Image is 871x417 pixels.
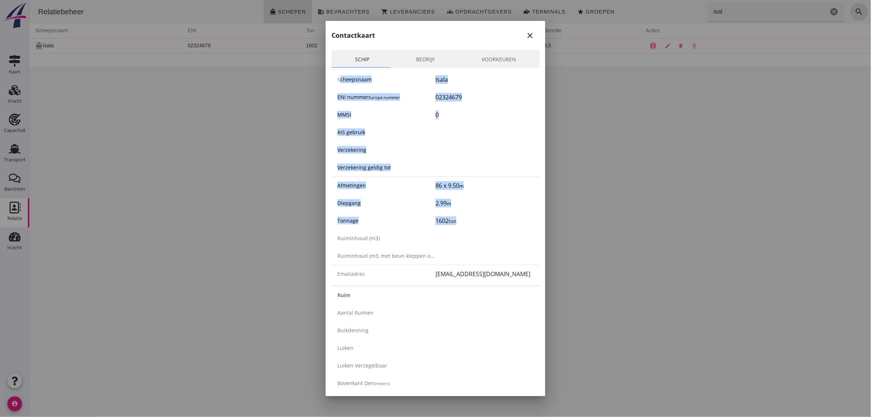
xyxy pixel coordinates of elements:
[6,42,14,50] i: directions_boat
[289,8,295,15] i: business
[415,38,509,53] td: 86
[548,8,555,15] i: star
[337,164,435,171] div: Verzekering geldig tot
[509,38,611,53] td: 9,5
[337,182,435,189] div: Afmetingen
[337,327,368,334] span: Buikdenning
[240,8,247,15] i: directions_boat
[826,7,834,16] i: search
[459,183,464,189] small: m
[435,181,534,190] div: 86 x 9.50
[435,110,534,119] div: 0
[271,23,351,38] th: ton
[337,309,374,316] span: Aantal ruimen
[248,9,277,15] span: Schepen
[337,199,435,207] div: Diepgang
[458,50,540,68] a: Voorkeuren
[447,200,451,207] small: m
[503,9,537,15] span: Terminals
[435,75,534,84] div: Isala
[620,43,627,49] i: contacts
[435,216,534,225] div: 1602
[393,50,458,68] a: Bedrijf
[352,8,359,15] i: shopping_cart
[331,50,393,68] a: Schip
[435,199,534,208] div: 2.99
[426,9,483,15] span: Opdrachtgevers
[661,43,668,49] i: attach_file
[337,128,435,136] div: AIS gebruik
[337,217,435,224] div: Tonnage
[368,95,400,100] small: Europa nummer
[331,30,375,40] h2: Contactkaart
[418,8,424,15] i: groups
[494,8,501,15] i: front_loader
[360,9,406,15] span: Leveranciers
[449,218,456,224] small: ton
[649,43,655,48] i: delete
[153,38,271,53] td: 02324679
[415,23,509,38] th: lengte
[337,234,435,242] div: Ruiminhoud (m3)
[556,9,585,15] span: Groepen
[374,381,390,386] small: (meters)
[337,291,351,299] strong: Ruim
[297,9,341,15] span: Bevrachters
[337,93,435,101] div: ENI nummer
[337,111,435,118] div: MMSI
[611,23,842,38] th: acties
[801,7,809,16] i: Wis Zoeken...
[435,93,534,102] div: 02324679
[337,252,435,260] div: Ruiminhoud (m3, met beun kleppen open)
[337,146,435,154] div: Verzekering
[3,7,60,17] div: Relatiebeheer
[337,270,435,278] div: Emailadres
[509,23,611,38] th: breedte
[153,23,271,38] th: ENI
[337,362,387,369] span: Luiken verzegelbaar
[435,270,534,278] div: [EMAIL_ADDRESS][DOMAIN_NAME]
[526,31,534,40] i: close
[337,380,374,387] span: Bovenkant den
[337,344,353,351] span: Luiken
[635,43,642,49] i: edit
[337,76,435,83] div: Scheepsnaam
[271,38,351,53] td: 1602
[350,23,415,38] th: m3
